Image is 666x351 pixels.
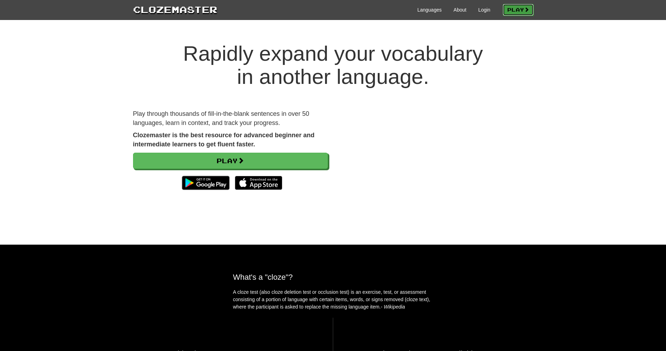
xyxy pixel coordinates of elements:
[478,6,490,13] a: Login
[381,304,405,310] em: - Wikipedia
[133,132,315,148] strong: Clozemaster is the best resource for advanced beginner and intermediate learners to get fluent fa...
[133,3,217,16] a: Clozemaster
[503,4,534,16] a: Play
[133,153,328,169] a: Play
[233,289,433,311] p: A cloze test (also cloze deletion test or occlusion test) is an exercise, test, or assessment con...
[233,273,433,282] h2: What's a "cloze"?
[235,176,282,190] img: Download_on_the_App_Store_Badge_US-UK_135x40-25178aeef6eb6b83b96f5f2d004eda3bffbb37122de64afbaef7...
[454,6,467,13] a: About
[133,110,328,127] p: Play through thousands of fill-in-the-blank sentences in over 50 languages, learn in context, and...
[417,6,442,13] a: Languages
[178,172,233,193] img: Get it on Google Play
